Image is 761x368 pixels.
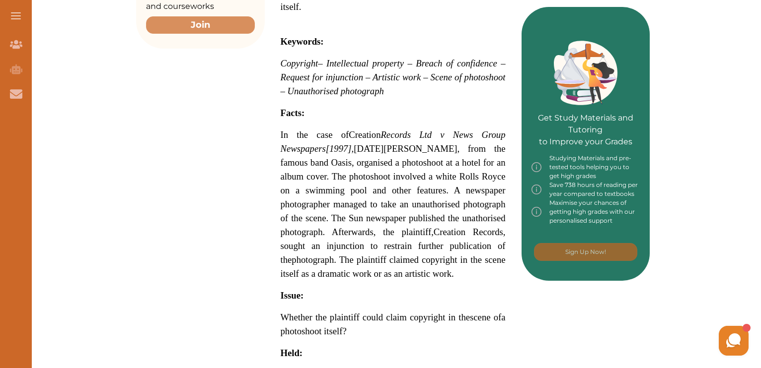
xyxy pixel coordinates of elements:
img: info-img [532,198,541,225]
span: Creation [281,129,506,154]
img: Green card image [554,41,617,105]
span: Copyright [281,58,318,68]
strong: Facts: [281,108,305,118]
span: a photoshoot itself? [281,312,506,336]
span: photograph. The plaintiff claimed copyright in the scene itself as a dramatic work or as an artis... [281,254,506,279]
iframe: To enrich screen reader interactions, please activate Accessibility in Grammarly extension settings [523,323,751,358]
strong: Issue: [281,290,304,301]
span: In the case of [DATE][PERSON_NAME], from the famous band Oasis, organised a photoshoot at a hotel... [281,129,506,237]
p: Get Study Materials and Tutoring to Improve your Grades [532,84,640,148]
div: Save 738 hours of reading per year compared to textbooks [532,181,640,198]
strong: Keywords: [281,36,324,47]
em: , [352,143,354,154]
button: Join [146,16,255,34]
span: Creation Records, sought an injunction to restrain further publication of the [281,227,506,265]
button: [object Object] [534,243,637,261]
span: Whether the plaintiff could claim copyright in the [281,312,470,322]
strong: Held: [281,348,303,358]
img: info-img [532,154,541,181]
p: Sign Up Now! [565,247,606,256]
em: Records Ltd v News Group Newspapers [281,129,506,154]
div: Studying Materials and pre-tested tools helping you to get high grades [532,154,640,181]
img: info-img [532,181,541,198]
span: scene of [470,312,501,322]
span: – Intellectual property – Breach of confidence – Request for injunction – Artistic work – Scene o... [281,58,506,96]
div: Maximise your chances of getting high grades with our personalised support [532,198,640,225]
span: [1997] [326,143,352,154]
iframe: Reviews Badge Ribbon Widget [533,320,722,344]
